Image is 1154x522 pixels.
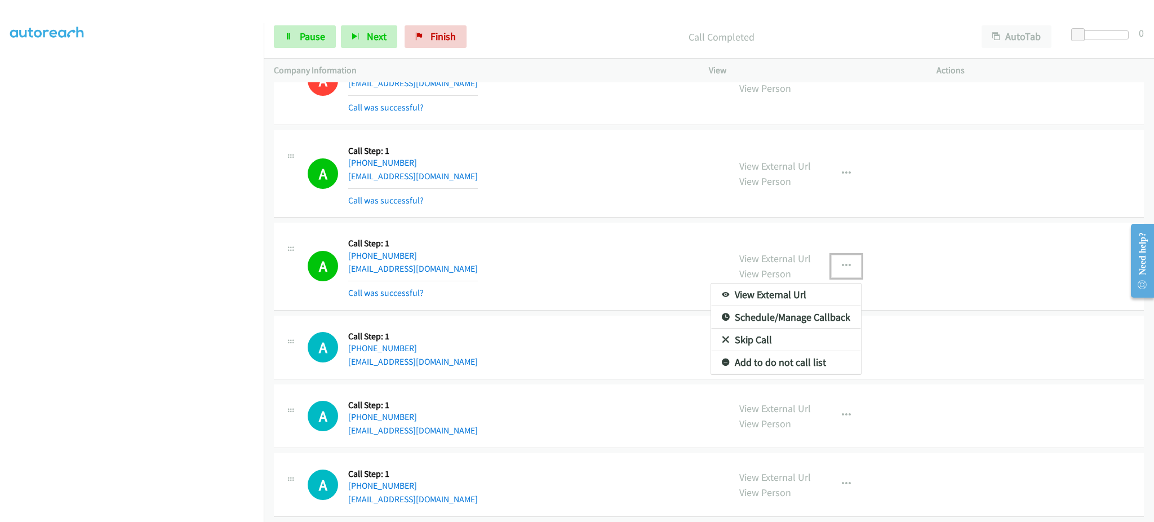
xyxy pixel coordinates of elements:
[711,351,861,374] a: Add to do not call list
[711,284,861,306] a: View External Url
[308,332,338,362] h1: A
[711,329,861,351] a: Skip Call
[1122,216,1154,306] iframe: Resource Center
[308,401,338,431] div: The call is yet to be attempted
[711,306,861,329] a: Schedule/Manage Callback
[308,401,338,431] h1: A
[308,470,338,500] div: The call is yet to be attempted
[308,332,338,362] div: The call is yet to be attempted
[308,470,338,500] h1: A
